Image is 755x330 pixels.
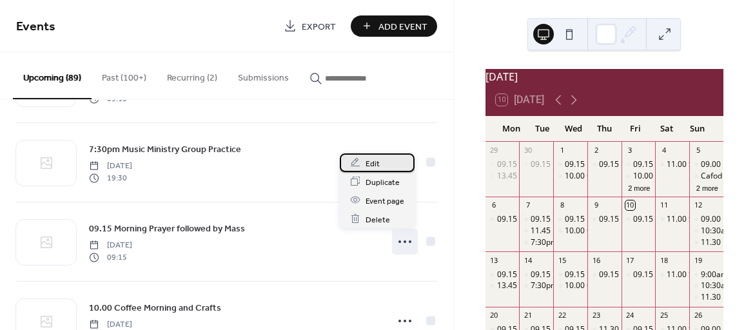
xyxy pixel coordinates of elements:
[587,214,622,225] div: 09.15 Morning Prayer followed by Mass
[497,214,639,225] div: 09.15 Morning Prayer followed by Mass
[366,175,400,189] span: Duplicate
[553,226,587,237] div: 10.00 Coffee Morning and Crafts
[689,226,723,237] div: 10:30am Baptismal Programme
[92,52,157,98] button: Past (100+)
[655,269,689,280] div: 11.00 Sacrament of Reconciliation
[519,280,553,291] div: 7:30pm Music Ministry Group Practice
[659,200,669,210] div: 11
[519,269,553,280] div: 09.15 Morning Prayer followed by Mass
[89,300,221,315] a: 10.00 Coffee Morning and Crafts
[565,226,682,237] div: 10.00 Coffee Morning and Crafts
[228,52,299,98] button: Submissions
[496,116,527,142] div: Mon
[689,214,723,225] div: 09.00 Mass
[591,255,601,265] div: 16
[89,240,132,251] span: [DATE]
[89,302,221,315] span: 10.00 Coffee Morning and Crafts
[651,116,682,142] div: Sat
[351,15,437,37] button: Add Event
[485,171,520,182] div: 13.45 U.C.M
[689,237,723,248] div: 11.30 Mass
[89,143,241,157] span: 7:30pm Music Ministry Group Practice
[693,255,703,265] div: 19
[625,146,635,155] div: 3
[531,280,667,291] div: 7:30pm Music Ministry Group Practice
[497,159,639,170] div: 09.15 Morning Prayer followed by Mass
[553,269,587,280] div: 09.15 Morning Prayer followed by Mass
[489,200,499,210] div: 6
[531,226,675,237] div: 11.45 Funeral Service - [PERSON_NAME]
[519,237,553,248] div: 7:30pm Music Ministry Group Practice
[682,116,713,142] div: Sun
[485,214,520,225] div: 09.15 Morning Prayer followed by Mass
[489,311,499,320] div: 20
[531,159,672,170] div: 09.15 Morning Prayer followed by Mass
[519,214,553,225] div: 09.15 Morning Prayer followed by Mass
[489,255,499,265] div: 13
[625,200,635,210] div: 10
[558,116,589,142] div: Wed
[659,255,669,265] div: 18
[691,182,723,193] button: 2 more
[625,311,635,320] div: 24
[489,146,499,155] div: 29
[565,159,707,170] div: 09.15 Morning Prayer followed by Mass
[565,171,682,182] div: 10.00 Coffee Morning and Crafts
[591,146,601,155] div: 2
[701,292,742,303] div: 11.30 Mass
[553,280,587,291] div: 10.00 Coffee Morning and Crafts
[622,159,656,170] div: 09.15 Morning Prayers followed by Mass
[557,311,567,320] div: 22
[557,146,567,155] div: 1
[531,269,672,280] div: 09.15 Morning Prayer followed by Mass
[622,269,656,280] div: 09.15 Morning Prayer followed by Mass
[693,311,703,320] div: 26
[701,159,742,170] div: 09.00 Mass
[16,14,55,39] span: Events
[689,269,723,280] div: 9:00am Mass - Music Ministry Group
[689,159,723,170] div: 09.00 Mass
[689,280,723,291] div: 10:30am Baptismal Programme
[701,214,742,225] div: 09.00 Mass
[589,116,620,142] div: Thu
[366,194,404,208] span: Event page
[485,69,723,84] div: [DATE]
[689,171,723,182] div: Cafod Harvest Festival Family Fast Day Collection
[497,280,541,291] div: 13.45 U.C.M
[497,171,541,182] div: 13.45 U.C.M
[591,311,601,320] div: 23
[599,214,741,225] div: 09.15 Morning Prayer followed by Mass
[553,159,587,170] div: 09.15 Morning Prayer followed by Mass
[553,171,587,182] div: 10.00 Coffee Morning and Crafts
[655,159,689,170] div: 11.00 Sacrament of Reconciliation
[693,200,703,210] div: 12
[523,146,533,155] div: 30
[527,116,558,142] div: Tue
[274,15,346,37] a: Export
[497,269,639,280] div: 09.15 Morning Prayer followed by Mass
[89,251,132,263] span: 09:15
[591,200,601,210] div: 9
[557,255,567,265] div: 15
[625,255,635,265] div: 17
[565,280,682,291] div: 10.00 Coffee Morning and Crafts
[89,172,132,184] span: 19:30
[13,52,92,99] button: Upcoming (89)
[557,200,567,210] div: 8
[523,255,533,265] div: 14
[531,214,672,225] div: 09.15 Morning Prayer followed by Mass
[565,214,707,225] div: 09.15 Morning Prayer followed by Mass
[89,160,132,172] span: [DATE]
[701,237,742,248] div: 11.30 Mass
[587,269,622,280] div: 09.15 Morning Prayer followed by Mass
[587,159,622,170] div: 09.15 Morning Prayer followed by Mass
[622,214,656,225] div: 09.15 Morning Prayer followed by Mass
[366,157,380,170] span: Edit
[599,159,741,170] div: 09.15 Morning Prayer followed by Mass
[523,200,533,210] div: 7
[659,311,669,320] div: 25
[620,116,651,142] div: Fri
[485,280,520,291] div: 13.45 U.C.M
[519,159,553,170] div: 09.15 Morning Prayer followed by Mass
